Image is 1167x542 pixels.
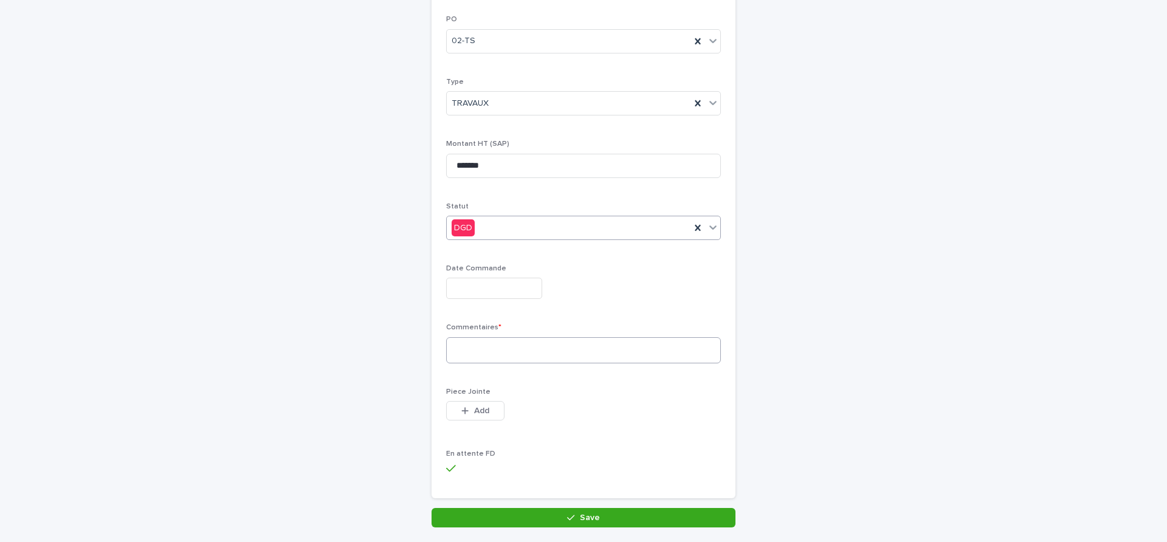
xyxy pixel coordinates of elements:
[580,513,600,522] span: Save
[446,78,464,86] span: Type
[432,508,735,527] button: Save
[446,140,509,148] span: Montant HT (SAP)
[446,16,457,23] span: PO
[452,219,475,237] div: DGD
[446,401,504,420] button: Add
[446,203,469,210] span: Statut
[474,406,489,415] span: Add
[446,450,495,458] span: En attente FD
[446,324,501,331] span: Commentaires
[446,388,491,396] span: Piece Jointe
[452,97,489,110] span: TRAVAUX
[446,265,506,272] span: Date Commande
[452,35,475,47] span: 02-TS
